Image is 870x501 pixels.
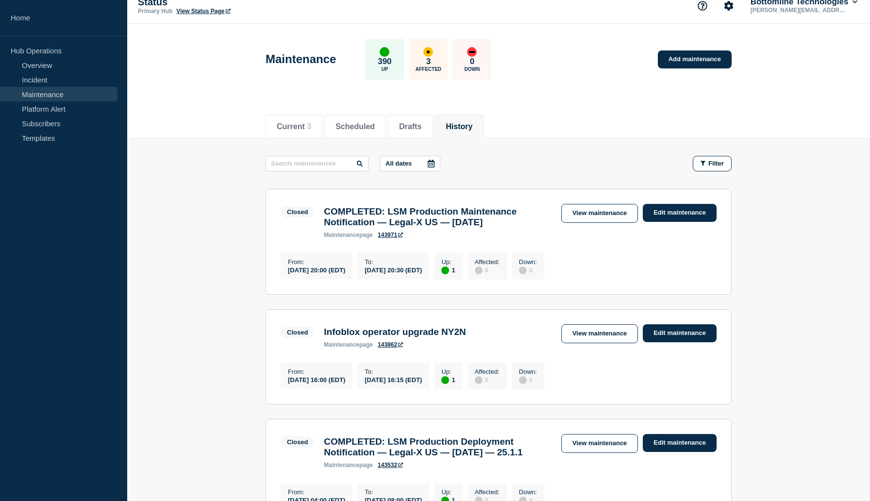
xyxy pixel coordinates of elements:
[441,266,455,274] div: 1
[266,156,368,171] input: Search maintenances
[475,488,500,496] p: Affected :
[561,434,638,453] a: View maintenance
[365,368,422,375] p: To :
[380,156,440,171] button: All dates
[475,266,500,274] div: 0
[475,267,483,274] div: disabled
[324,341,359,348] span: maintenance
[365,258,422,266] p: To :
[378,232,403,238] a: 143971
[643,324,717,342] a: Edit maintenance
[381,67,388,72] p: Up
[519,368,537,375] p: Down :
[138,8,172,15] p: Primary Hub
[441,368,455,375] p: Up :
[365,488,422,496] p: To :
[288,266,345,274] div: [DATE] 20:00 (EDT)
[324,462,373,468] p: page
[324,341,373,348] p: page
[416,67,441,72] p: Affected
[519,376,527,384] div: disabled
[643,434,717,452] a: Edit maintenance
[176,8,230,15] a: View Status Page
[423,47,433,57] div: affected
[693,156,732,171] button: Filter
[335,122,375,131] button: Scheduled
[475,368,500,375] p: Affected :
[519,258,537,266] p: Down :
[287,208,308,216] div: Closed
[378,462,403,468] a: 143532
[519,267,527,274] div: disabled
[324,232,359,238] span: maintenance
[475,258,500,266] p: Affected :
[288,368,345,375] p: From :
[365,375,422,384] div: [DATE] 16:15 (EDT)
[561,324,638,343] a: View maintenance
[441,376,449,384] div: up
[643,204,717,222] a: Edit maintenance
[475,375,500,384] div: 0
[441,375,455,384] div: 1
[426,57,431,67] p: 3
[365,266,422,274] div: [DATE] 20:30 (EDT)
[467,47,477,57] div: down
[277,122,311,131] button: Current 3
[288,258,345,266] p: From :
[441,488,455,496] p: Up :
[399,122,421,131] button: Drafts
[287,329,308,336] div: Closed
[561,204,638,223] a: View maintenance
[307,122,311,131] span: 3
[441,258,455,266] p: Up :
[441,267,449,274] div: up
[324,462,359,468] span: maintenance
[266,52,336,66] h1: Maintenance
[287,438,308,446] div: Closed
[519,375,537,384] div: 0
[324,232,373,238] p: page
[385,160,412,167] p: All dates
[324,206,552,228] h3: COMPLETED: LSM Production Maintenance Notification — Legal-X US — [DATE]
[519,266,537,274] div: 0
[378,341,403,348] a: 143862
[380,47,389,57] div: up
[324,327,466,337] h3: Infoblox operator upgrade NY2N
[708,160,724,167] span: Filter
[470,57,474,67] p: 0
[749,7,850,14] p: [PERSON_NAME][EMAIL_ADDRESS][DOMAIN_NAME]
[288,375,345,384] div: [DATE] 16:00 (EDT)
[378,57,391,67] p: 390
[324,436,552,458] h3: COMPLETED: LSM Production Deployment Notification — Legal-X US — [DATE] — 25.1.1
[446,122,472,131] button: History
[519,488,537,496] p: Down :
[465,67,480,72] p: Down
[658,50,732,68] a: Add maintenance
[475,376,483,384] div: disabled
[288,488,345,496] p: From :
